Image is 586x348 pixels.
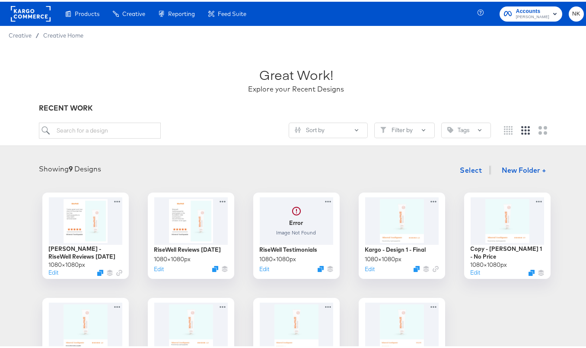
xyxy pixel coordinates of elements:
svg: Link [116,268,122,274]
button: Edit [365,263,375,272]
button: Edit [260,263,270,272]
span: Products [75,9,99,16]
div: [PERSON_NAME] - RiseWell Reviews [DATE]1080×1080pxEditDuplicate [42,191,129,277]
div: Great Work! [259,64,333,82]
strong: 9 [69,163,73,171]
span: Accounts [516,5,549,14]
div: Explore your Recent Designs [248,82,344,92]
div: Kargo - Design 1 - Final [365,244,426,252]
span: Creative [9,30,32,37]
div: 1080 × 1080 px [154,253,191,262]
div: 1080 × 1080 px [49,259,86,267]
div: Kargo - Design 1 - Final1080×1080pxEditDuplicate [359,191,445,277]
button: Edit [49,267,59,275]
svg: Link [433,264,439,270]
div: RECENT WORK [39,101,554,111]
span: [PERSON_NAME] [516,12,549,19]
button: TagTags [441,121,491,136]
button: New Folder + [494,161,554,177]
div: 1080 × 1080 px [471,259,507,267]
div: Copy - [PERSON_NAME] 1 - No Price1080×1080pxEditDuplicate [464,191,551,277]
span: / [32,30,43,37]
button: Edit [471,267,481,275]
svg: Duplicate [212,264,218,270]
input: Search for a design [39,121,161,137]
div: ErrorImage Not FoundRiseWell Testimonials1080×1080pxEditDuplicate [253,191,340,277]
button: NK [569,5,584,20]
button: Select [456,160,485,177]
div: 1080 × 1080 px [260,253,296,262]
svg: Sliders [295,125,301,131]
svg: Tag [447,125,453,131]
div: RiseWell Testimonials [260,244,318,252]
button: FilterFilter by [374,121,435,136]
span: NK [572,7,580,17]
div: RiseWell Reviews [DATE]1080×1080pxEditDuplicate [148,191,234,277]
button: Edit [154,263,164,272]
div: 1080 × 1080 px [365,253,402,262]
div: Showing Designs [39,162,101,172]
svg: Duplicate [318,264,324,270]
span: Feed Suite [218,9,246,16]
span: Reporting [168,9,195,16]
svg: Filter [380,125,386,131]
button: SlidersSort by [289,121,368,136]
svg: Duplicate [97,268,103,274]
svg: Medium grid [521,124,530,133]
svg: Small grid [504,124,513,133]
a: Creative Home [43,30,83,37]
svg: Duplicate [529,268,535,274]
div: [PERSON_NAME] - RiseWell Reviews [DATE] [49,243,122,259]
span: Select [460,162,482,174]
svg: Duplicate [414,264,420,270]
div: RiseWell Reviews [DATE] [154,244,221,252]
div: Copy - [PERSON_NAME] 1 - No Price [471,243,544,259]
span: Creative [122,9,145,16]
svg: Large grid [538,124,547,133]
button: Accounts[PERSON_NAME] [500,5,562,20]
